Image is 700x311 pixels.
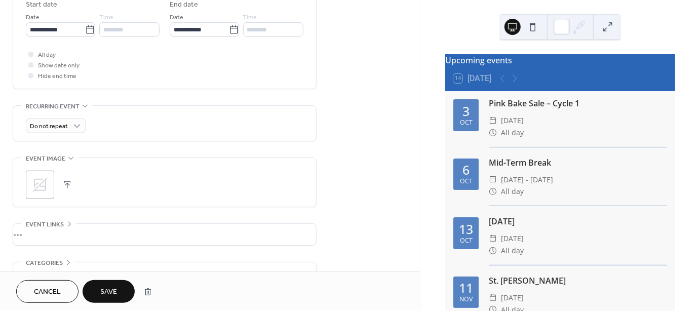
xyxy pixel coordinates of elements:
[100,287,117,298] span: Save
[26,101,80,112] span: Recurring event
[13,262,316,284] div: •••
[26,153,65,164] span: Event image
[489,245,497,257] div: ​
[16,280,79,303] button: Cancel
[243,13,257,23] span: Time
[501,174,553,186] span: [DATE] - [DATE]
[459,296,473,303] div: Nov
[501,114,524,127] span: [DATE]
[460,120,473,126] div: Oct
[38,50,56,61] span: All day
[501,245,524,257] span: All day
[460,178,473,185] div: Oct
[26,13,40,23] span: Date
[83,280,135,303] button: Save
[489,215,667,227] div: [DATE]
[489,185,497,198] div: ​
[501,185,524,198] span: All day
[501,127,524,139] span: All day
[489,292,497,304] div: ​
[489,232,497,245] div: ​
[38,71,76,82] span: Hide end time
[26,258,63,268] span: Categories
[445,54,675,66] div: Upcoming events
[30,121,68,133] span: Do not repeat
[489,157,667,169] div: Mid-Term Break
[462,164,470,176] div: 6
[26,171,54,199] div: ;
[459,282,473,294] div: 11
[489,275,667,287] div: St. [PERSON_NAME]
[170,13,183,23] span: Date
[99,13,113,23] span: Time
[501,292,524,304] span: [DATE]
[13,224,316,245] div: •••
[459,223,473,236] div: 13
[460,238,473,244] div: Oct
[489,114,497,127] div: ​
[462,105,470,118] div: 3
[501,232,524,245] span: [DATE]
[34,287,61,298] span: Cancel
[489,174,497,186] div: ​
[26,219,64,230] span: Event links
[489,97,667,109] div: Pink Bake Sale – Cycle 1
[38,61,80,71] span: Show date only
[489,127,497,139] div: ​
